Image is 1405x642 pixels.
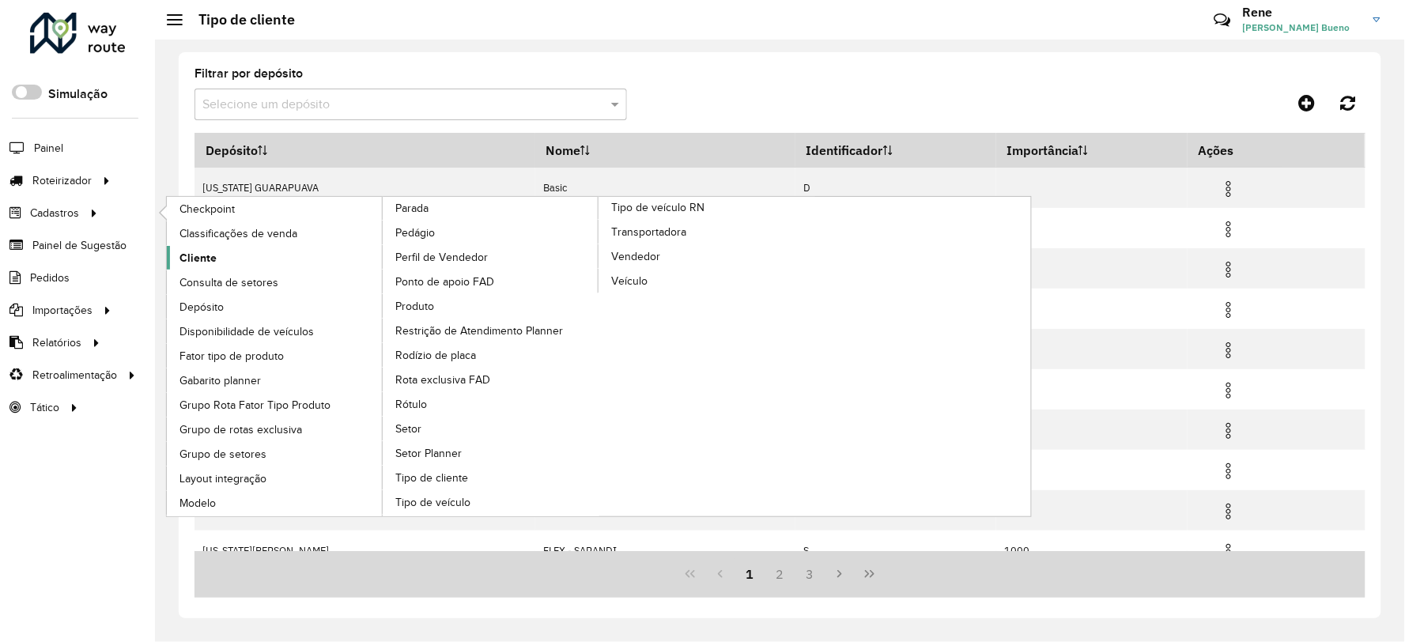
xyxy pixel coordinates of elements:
span: Produto [395,298,434,315]
button: 3 [795,559,825,589]
span: Checkpoint [179,201,235,217]
a: Classificações de venda [167,221,383,245]
button: 2 [765,559,795,589]
button: 1 [735,559,765,589]
td: 1000 [996,531,1188,571]
span: Parada [395,200,429,217]
span: Perfil de Vendedor [395,249,488,266]
td: D [795,168,996,208]
th: Identificador [795,134,996,168]
a: Ponto de apoio FAD [383,270,599,293]
td: [US_STATE] GUARAPUAVA [195,168,535,208]
span: Tipo de veículo RN [611,199,704,216]
td: 1000 [996,410,1188,450]
a: Modelo [167,491,383,515]
span: Grupo de rotas exclusiva [179,421,302,438]
td: S [795,531,996,571]
h3: Rene [1243,5,1362,20]
a: Rota exclusiva FAD [383,368,599,391]
a: Produto [383,294,599,318]
a: Cliente [167,246,383,270]
span: Grupo de setores [179,446,266,463]
a: Grupo Rota Fator Tipo Produto [167,393,383,417]
span: [PERSON_NAME] Bueno [1243,21,1362,35]
a: Tipo de cliente [383,466,599,489]
span: Transportadora [611,224,686,240]
span: Painel de Sugestão [32,237,127,254]
span: Setor [395,421,421,437]
span: Veículo [611,273,648,289]
a: Disponibilidade de veículos [167,319,383,343]
span: Setor Planner [395,445,462,462]
label: Simulação [48,85,108,104]
a: Checkpoint [167,197,383,221]
a: Fator tipo de produto [167,344,383,368]
a: Parada [167,197,599,516]
a: Transportadora [599,220,815,244]
span: Layout integração [179,470,266,487]
span: Cadastros [30,205,79,221]
span: Depósito [179,299,224,315]
a: Grupo de rotas exclusiva [167,417,383,441]
span: Pedidos [30,270,70,286]
td: FLEX - SARANDI [535,531,795,571]
span: Consulta de setores [179,274,278,291]
th: Nome [535,134,795,168]
a: Setor [383,417,599,440]
th: Depósito [195,134,535,168]
span: Grupo Rota Fator Tipo Produto [179,397,330,414]
span: Rótulo [395,396,427,413]
span: Relatórios [32,334,81,351]
a: Gabarito planner [167,368,383,392]
button: Last Page [855,559,885,589]
span: Retroalimentação [32,367,117,383]
a: Veículo [599,269,815,293]
span: Rota exclusiva FAD [395,372,490,388]
span: Cliente [179,250,217,266]
label: Filtrar por depósito [195,64,303,83]
span: Roteirizador [32,172,92,189]
span: Tipo de cliente [395,470,468,486]
a: Tipo de veículo RN [383,197,815,516]
span: Restrição de Atendimento Planner [395,323,563,339]
span: Classificações de venda [179,225,297,242]
span: Rodízio de placa [395,347,476,364]
a: Consulta de setores [167,270,383,294]
h2: Tipo de cliente [183,11,295,28]
th: Ações [1188,134,1282,167]
span: Vendedor [611,248,660,265]
a: Contato Rápido [1205,3,1239,37]
a: Restrição de Atendimento Planner [383,319,599,342]
a: Rótulo [383,392,599,416]
span: Disponibilidade de veículos [179,323,314,340]
a: Depósito [167,295,383,319]
td: Basic [535,168,795,208]
span: Ponto de apoio FAD [395,274,494,290]
td: [US_STATE][PERSON_NAME] [195,531,535,571]
span: Modelo [179,495,216,512]
span: Tático [30,399,59,416]
button: Next Page [825,559,855,589]
a: Layout integração [167,466,383,490]
td: 1000 [996,490,1188,531]
a: Grupo de setores [167,442,383,466]
span: Gabarito planner [179,372,261,389]
a: Rodízio de placa [383,343,599,367]
span: Importações [32,302,93,319]
span: Tipo de veículo [395,494,470,511]
a: Setor Planner [383,441,599,465]
a: Pedágio [383,221,599,244]
a: Tipo de veículo [383,490,599,514]
a: Perfil de Vendedor [383,245,599,269]
span: Pedágio [395,225,435,241]
th: Importância [996,134,1188,168]
span: Fator tipo de produto [179,348,284,364]
span: Painel [34,140,63,157]
td: 1000 [996,450,1188,490]
a: Vendedor [599,244,815,268]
